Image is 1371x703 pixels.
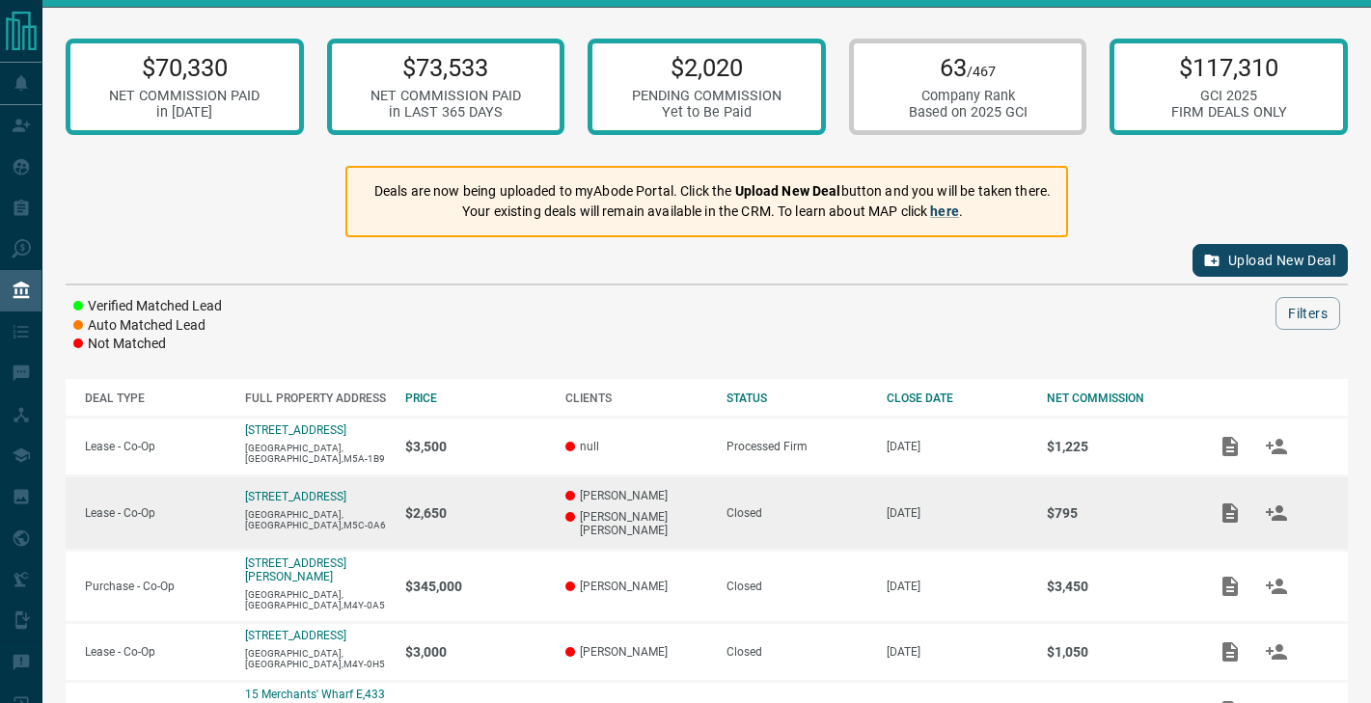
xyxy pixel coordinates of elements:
span: Add / View Documents [1207,644,1253,658]
p: [GEOGRAPHIC_DATA],[GEOGRAPHIC_DATA],M5C-0A6 [245,509,386,530]
span: Match Clients [1253,644,1300,658]
a: [STREET_ADDRESS][PERSON_NAME] [245,556,346,583]
div: NET COMMISSION PAID [370,88,521,104]
div: Processed Firm [727,440,867,453]
p: [PERSON_NAME] [565,645,706,659]
div: CLIENTS [565,392,706,405]
p: Lease - Co-Op [85,440,226,453]
p: $3,500 [405,439,546,454]
p: Lease - Co-Op [85,645,226,659]
p: $3,450 [1047,579,1188,594]
div: Closed [727,645,867,659]
a: [STREET_ADDRESS] [245,423,346,437]
button: Upload New Deal [1193,244,1348,277]
p: null [565,440,706,453]
p: $1,050 [1047,644,1188,660]
span: Add / View Documents [1207,439,1253,452]
div: in LAST 365 DAYS [370,104,521,121]
div: Company Rank [909,88,1028,104]
span: Add / View Documents [1207,579,1253,592]
p: $2,650 [405,505,546,521]
p: $345,000 [405,579,546,594]
span: Match Clients [1253,579,1300,592]
p: $117,310 [1171,53,1287,82]
button: Filters [1275,297,1340,330]
li: Auto Matched Lead [73,316,222,336]
p: [GEOGRAPHIC_DATA],[GEOGRAPHIC_DATA],M4Y-0A5 [245,589,386,610]
div: STATUS [727,392,867,405]
p: Your existing deals will remain available in the CRM. To learn about MAP click . [374,202,1051,222]
div: GCI 2025 [1171,88,1287,104]
div: Based on 2025 GCI [909,104,1028,121]
span: Match Clients [1253,439,1300,452]
p: $795 [1047,505,1188,521]
div: Closed [727,506,867,520]
p: Purchase - Co-Op [85,580,226,593]
div: FIRM DEALS ONLY [1171,104,1287,121]
p: $3,000 [405,644,546,660]
a: here [930,203,959,219]
a: [STREET_ADDRESS] [245,490,346,503]
p: [PERSON_NAME] [565,489,706,502]
span: Add / View Documents [1207,505,1253,519]
p: [GEOGRAPHIC_DATA],[GEOGRAPHIC_DATA],M5A-1B9 [245,443,386,464]
div: NET COMMISSION PAID [109,88,260,104]
div: Closed [727,580,867,593]
div: PRICE [405,392,546,405]
div: PENDING COMMISSION [632,88,781,104]
li: Verified Matched Lead [73,297,222,316]
li: Not Matched [73,335,222,354]
div: FULL PROPERTY ADDRESS [245,392,386,405]
p: 63 [909,53,1028,82]
p: [GEOGRAPHIC_DATA],[GEOGRAPHIC_DATA],M4Y-0H5 [245,648,386,669]
p: [DATE] [887,440,1028,453]
div: NET COMMISSION [1047,392,1188,405]
span: Match Clients [1253,505,1300,519]
p: [DATE] [887,645,1028,659]
div: DEAL TYPE [85,392,226,405]
a: 15 Merchants' Wharf E,433 [245,688,385,701]
p: [PERSON_NAME] [PERSON_NAME] [565,510,706,537]
p: Deals are now being uploaded to myAbode Portal. Click the button and you will be taken there. [374,181,1051,202]
p: [DATE] [887,580,1028,593]
p: [PERSON_NAME] [565,580,706,593]
p: Lease - Co-Op [85,506,226,520]
a: [STREET_ADDRESS] [245,629,346,642]
p: $2,020 [632,53,781,82]
div: in [DATE] [109,104,260,121]
p: $70,330 [109,53,260,82]
div: Yet to Be Paid [632,104,781,121]
div: CLOSE DATE [887,392,1028,405]
span: /467 [967,64,996,80]
p: $1,225 [1047,439,1188,454]
p: $73,533 [370,53,521,82]
strong: Upload New Deal [735,183,841,199]
p: [DATE] [887,506,1028,520]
